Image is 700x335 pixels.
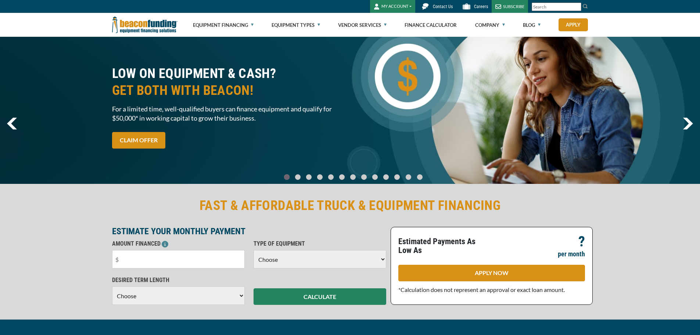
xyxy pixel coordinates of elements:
[523,13,541,37] a: Blog
[392,174,402,180] a: Go To Slide 10
[475,13,505,37] a: Company
[337,174,346,180] a: Go To Slide 5
[315,174,324,180] a: Go To Slide 3
[326,174,335,180] a: Go To Slide 4
[112,65,346,99] h2: LOW ON EQUIPMENT & CASH?
[381,174,390,180] a: Go To Slide 9
[272,13,320,37] a: Equipment Types
[433,4,453,9] span: Contact Us
[398,265,585,281] a: APPLY NOW
[559,18,588,31] a: Apply
[112,250,245,268] input: $
[532,3,581,11] input: Search
[254,239,386,248] p: TYPE OF EQUIPMENT
[415,174,424,180] a: Go To Slide 12
[474,4,488,9] span: Careers
[398,286,565,293] span: *Calculation does not represent an approval or exact loan amount.
[112,276,245,285] p: DESIRED TERM LENGTH
[582,3,588,9] img: Search
[112,82,346,99] span: GET BOTH WITH BEACON!
[558,250,585,259] p: per month
[338,13,387,37] a: Vendor Services
[7,118,17,129] a: previous
[112,132,165,149] a: CLAIM OFFER
[405,13,457,37] a: Finance Calculator
[112,239,245,248] p: AMOUNT FINANCED
[370,174,379,180] a: Go To Slide 8
[304,174,313,180] a: Go To Slide 2
[112,227,386,236] p: ESTIMATE YOUR MONTHLY PAYMENT
[574,4,579,10] a: Clear search text
[398,237,487,255] p: Estimated Payments As Low As
[578,237,585,246] p: ?
[683,118,693,129] a: next
[404,174,413,180] a: Go To Slide 11
[112,104,346,123] span: For a limited time, well-qualified buyers can finance equipment and qualify for $50,000* in worki...
[112,197,588,214] h2: FAST & AFFORDABLE TRUCK & EQUIPMENT FINANCING
[683,118,693,129] img: Right Navigator
[193,13,254,37] a: Equipment Financing
[359,174,368,180] a: Go To Slide 7
[7,118,17,129] img: Left Navigator
[348,174,357,180] a: Go To Slide 6
[254,288,386,305] button: CALCULATE
[282,174,291,180] a: Go To Slide 0
[293,174,302,180] a: Go To Slide 1
[112,13,177,37] img: Beacon Funding Corporation logo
